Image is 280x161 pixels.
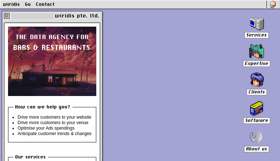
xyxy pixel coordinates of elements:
img: Wiridis develops software with the aim to make data available and actionable to business owners, ... [249,101,264,116]
li: Drive more customers to your venue [18,120,92,126]
h1: wiridis pte. ltd. [55,13,100,18]
img: Wiridis is an agency from Singapore expert in Analytics, Advertising, Machine Learning, Cloud Ser... [249,44,264,59]
h2: Expertise [243,61,270,66]
div: Go [25,1,31,8]
span: How can we help you? [14,104,72,110]
img: Wiridis is a marketing and advertising agency from Singapore trying to facilitate data literacy t... [244,130,270,144]
span: Our services [14,154,48,160]
h2: bars & restaurants [8,32,96,53]
h2: Services [244,32,269,38]
h2: Clients [247,89,267,95]
div: the data agency for [8,32,96,42]
img: Wiridis works with bar, restaurant and hotel owners across the world to help them raise visibilit... [249,73,264,87]
img: Go to our Soundcloud! [269,1,277,8]
h2: Software [243,118,270,123]
li: Drive more customers to your website [18,115,92,120]
li: Optimise your Ads spendings [18,126,92,131]
h2: About us [244,146,269,152]
img: Wiridis provides SEO / SEM, Web development, Branding and Market Study services to bar, restauran... [249,16,264,30]
a: Contact [36,1,55,7]
div: wiridis [3,1,20,8]
li: Anticipate customer trends & changes [18,131,92,137]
